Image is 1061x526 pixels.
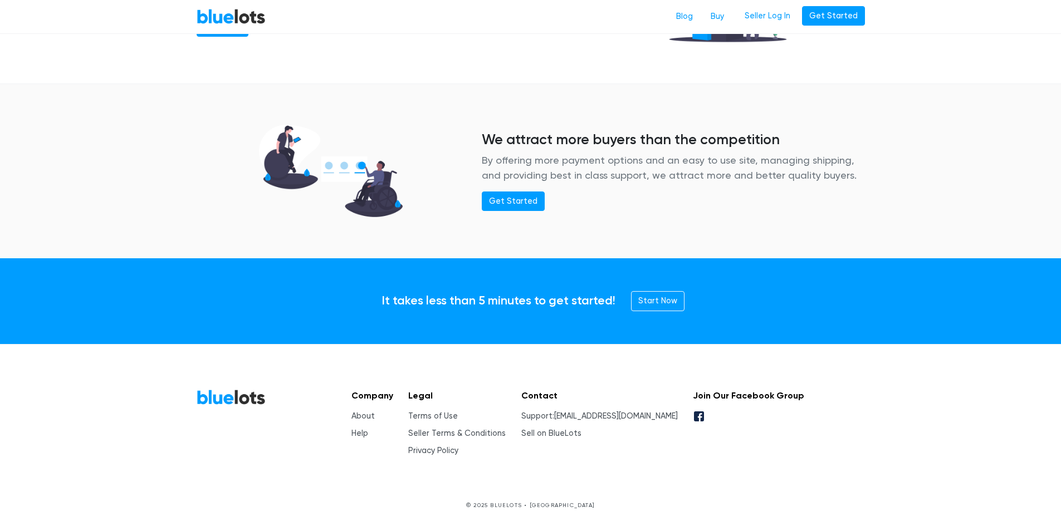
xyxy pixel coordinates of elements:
[351,390,393,401] h5: Company
[197,501,865,509] p: © 2025 BLUELOTS • [GEOGRAPHIC_DATA]
[197,8,266,24] a: BlueLots
[482,191,545,212] a: Get Started
[482,131,865,148] h3: We attract more buyers than the competition
[521,390,678,401] h5: Contact
[482,153,865,183] p: By offering more payment options and an easy to use site, managing shipping, and providing best i...
[667,6,702,27] a: Blog
[408,429,506,438] a: Seller Terms & Conditions
[802,6,865,26] a: Get Started
[408,446,458,455] a: Privacy Policy
[351,429,368,438] a: Help
[521,410,678,422] li: Support:
[521,429,581,438] a: Sell on BlueLots
[702,6,733,27] a: Buy
[197,389,266,405] a: BlueLots
[245,115,417,227] img: managed_support-386c15411df94918de98056523380e584c29b605ce1dde1c92bb3e90690d2b3d.png
[351,411,375,421] a: About
[737,6,798,26] a: Seller Log In
[382,294,615,308] h4: It takes less than 5 minutes to get started!
[693,390,804,401] h5: Join Our Facebook Group
[631,291,684,311] a: Start Now
[408,411,458,421] a: Terms of Use
[408,390,506,401] h5: Legal
[554,411,678,421] a: [EMAIL_ADDRESS][DOMAIN_NAME]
